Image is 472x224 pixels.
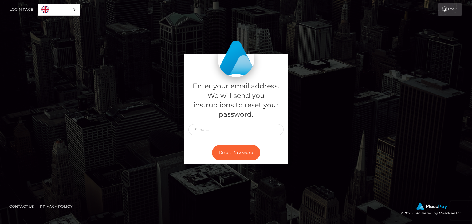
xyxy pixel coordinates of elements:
[218,40,254,77] img: MassPay Login
[37,202,75,211] a: Privacy Policy
[38,4,80,15] a: English
[38,4,80,16] aside: Language selected: English
[401,203,467,217] div: © 2025 , Powered by MassPay Inc.
[438,3,462,16] a: Login
[7,202,36,211] a: Contact Us
[212,145,260,160] button: Reset Password
[38,4,80,16] div: Language
[188,124,284,135] input: E-mail...
[188,82,284,119] h5: Enter your email address. We will send you instructions to reset your password.
[416,203,447,210] img: MassPay
[10,3,33,16] a: Login Page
